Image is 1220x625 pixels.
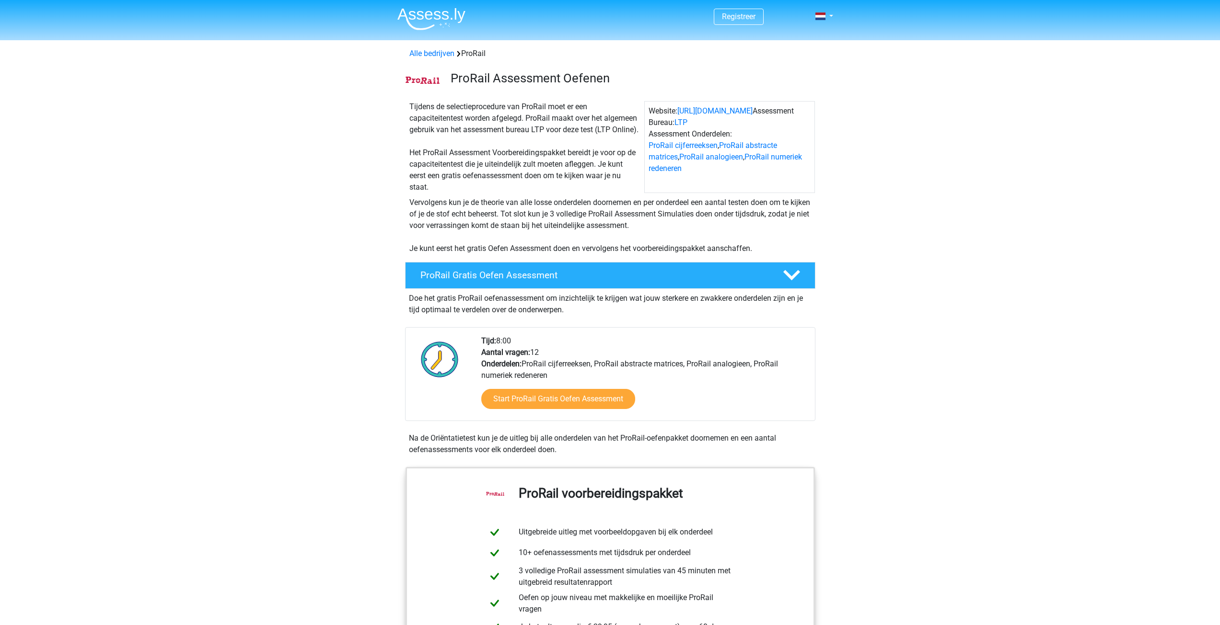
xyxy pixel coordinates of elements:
div: 8:00 12 ProRail cijferreeksen, ProRail abstracte matrices, ProRail analogieen, ProRail numeriek r... [474,335,814,420]
a: ProRail Gratis Oefen Assessment [401,262,819,289]
a: [URL][DOMAIN_NAME] [677,106,753,115]
a: Alle bedrijven [409,49,454,58]
a: ProRail numeriek redeneren [649,152,802,173]
a: ProRail cijferreeksen [649,141,718,150]
div: Doe het gratis ProRail oefenassessment om inzichtelijk te krijgen wat jouw sterkere en zwakkere o... [405,289,815,316]
a: Registreer [722,12,755,21]
img: Assessly [397,8,465,30]
a: LTP [674,118,687,127]
div: Vervolgens kun je de theorie van alle losse onderdelen doornemen en per onderdeel een aantal test... [406,197,815,254]
a: ProRail abstracte matrices [649,141,777,161]
b: Tijd: [481,336,496,345]
h4: ProRail Gratis Oefen Assessment [420,270,767,281]
a: ProRail analogieen [679,152,743,161]
div: ProRail [406,48,815,59]
b: Onderdelen: [481,359,522,368]
b: Aantal vragen: [481,348,530,357]
div: Website: Assessment Bureau: Assessment Onderdelen: , , , [644,101,815,193]
div: Na de Oriëntatietest kun je de uitleg bij alle onderdelen van het ProRail-oefenpakket doornemen e... [405,432,815,455]
a: Start ProRail Gratis Oefen Assessment [481,389,635,409]
div: Tijdens de selectieprocedure van ProRail moet er een capaciteitentest worden afgelegd. ProRail ma... [406,101,644,193]
h3: ProRail Assessment Oefenen [451,71,808,86]
img: Klok [416,335,464,383]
